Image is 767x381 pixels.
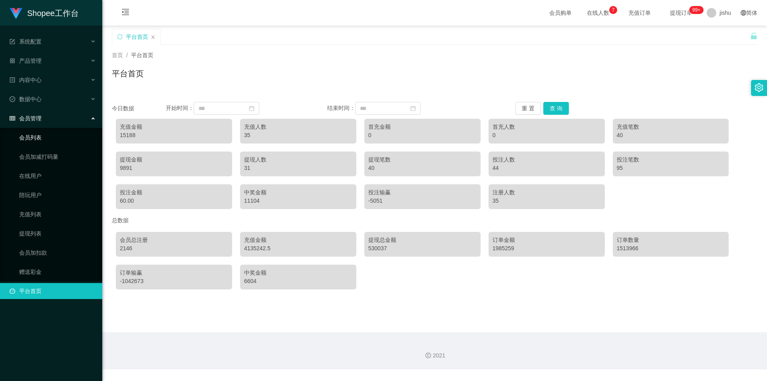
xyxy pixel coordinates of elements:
i: 图标: menu-fold [112,0,139,26]
div: 提现人数 [244,156,352,164]
div: -5051 [368,197,477,205]
i: 图标: form [10,39,15,44]
div: 60.00 [120,197,228,205]
span: / [126,52,128,58]
span: 提现订单 [666,10,696,16]
div: 2146 [120,244,228,253]
div: 35 [493,197,601,205]
div: 9891 [120,164,228,172]
i: 图标: unlock [750,32,757,40]
sup: 273 [689,6,703,14]
button: 重 置 [515,102,541,115]
div: 提现总金额 [368,236,477,244]
a: 会员列表 [19,130,96,146]
i: 图标: setting [755,83,763,92]
div: 首充人数 [493,123,601,131]
div: 总数据 [112,213,757,228]
div: 提现金额 [120,156,228,164]
div: 会员总注册 [120,236,228,244]
div: 订单金额 [493,236,601,244]
span: 会员管理 [10,115,42,122]
span: 结束时间： [327,105,355,111]
div: 95 [617,164,725,172]
div: 投注笔数 [617,156,725,164]
div: 注册人数 [493,188,601,197]
span: 平台首页 [131,52,153,58]
div: 提现笔数 [368,156,477,164]
div: 首充金额 [368,123,477,131]
div: 投注金额 [120,188,228,197]
div: 充值笔数 [617,123,725,131]
div: 订单输赢 [120,269,228,277]
a: 在线用户 [19,168,96,184]
a: Shopee工作台 [10,10,79,16]
a: 提现列表 [19,225,96,241]
div: 充值金额 [244,236,352,244]
div: 2021 [109,351,761,360]
div: 40 [368,164,477,172]
i: 图标: calendar [410,106,416,111]
span: 开始时间： [166,105,194,111]
div: 0 [493,131,601,140]
i: 图标: copyright [425,353,431,358]
span: 产品管理 [10,58,42,64]
div: 31 [244,164,352,172]
div: 平台首页 [126,29,148,44]
span: 在线人数 [583,10,613,16]
h1: 平台首页 [112,68,144,80]
i: 图标: check-circle-o [10,96,15,102]
div: 1513966 [617,244,725,253]
div: 530037 [368,244,477,253]
div: 投注人数 [493,156,601,164]
img: logo.9652507e.png [10,8,22,19]
div: 0 [368,131,477,140]
span: 内容中心 [10,77,42,83]
div: 中奖金额 [244,269,352,277]
div: 35 [244,131,352,140]
div: 充值人数 [244,123,352,131]
button: 查 询 [543,102,569,115]
div: 充值金额 [120,123,228,131]
a: 会员加减打码量 [19,149,96,165]
span: 首页 [112,52,123,58]
div: 11104 [244,197,352,205]
div: 4135242.5 [244,244,352,253]
div: 1985259 [493,244,601,253]
a: 陪玩用户 [19,187,96,203]
sup: 7 [609,6,617,14]
i: 图标: profile [10,77,15,83]
div: 6604 [244,277,352,285]
a: 充值列表 [19,206,96,222]
i: 图标: sync [117,34,123,40]
div: 44 [493,164,601,172]
span: 数据中心 [10,96,42,102]
i: 图标: global [741,10,746,16]
h1: Shopee工作台 [27,0,79,26]
div: 40 [617,131,725,140]
i: 图标: appstore-o [10,58,15,64]
div: 中奖金额 [244,188,352,197]
i: 图标: table [10,116,15,121]
p: 7 [612,6,615,14]
div: 15188 [120,131,228,140]
div: 投注输赢 [368,188,477,197]
span: 充值订单 [624,10,655,16]
a: 赠送彩金 [19,264,96,280]
a: 会员加扣款 [19,245,96,261]
a: 图标: dashboard平台首页 [10,283,96,299]
div: -1042673 [120,277,228,285]
i: 图标: close [151,35,155,40]
div: 今日数据 [112,104,166,113]
span: 系统配置 [10,38,42,45]
i: 图标: calendar [249,106,254,111]
div: 订单数量 [617,236,725,244]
